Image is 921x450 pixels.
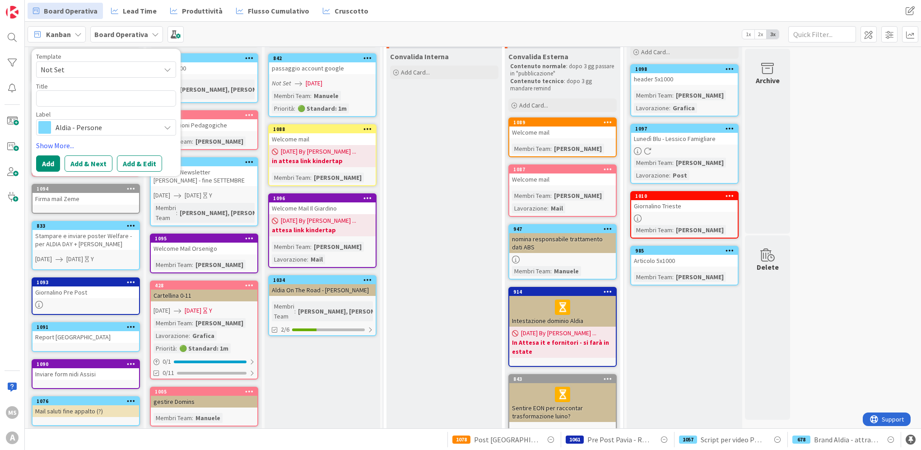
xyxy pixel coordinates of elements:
b: attesa link kindertap [272,225,373,234]
a: 1088Welcome mail[DATE] By [PERSON_NAME] ...in attesa link kindertapMembri Team:[PERSON_NAME] [268,124,377,186]
span: : [310,242,312,252]
div: gestire Domins [151,396,257,408]
div: [PERSON_NAME] [552,191,604,201]
div: 1078 [452,436,470,444]
div: 1095 [155,235,257,242]
a: 947nomina responsabile trattamento dati ABSMembri Team:Manuele [508,224,617,280]
input: Quick Filter... [788,26,856,42]
div: 1094 [37,186,139,192]
span: : [310,173,312,183]
div: 992 [155,159,257,165]
span: Support [19,1,41,12]
button: Add [36,155,60,172]
div: 1098 [635,66,738,72]
div: A [6,431,19,444]
span: Not Set [41,64,153,75]
span: [DATE] By [PERSON_NAME] ... [281,216,356,225]
div: 1095 [151,234,257,243]
div: Manuele [193,413,223,423]
span: : [672,225,674,235]
div: 1091 [33,323,139,331]
span: : [669,103,670,113]
span: : [310,91,312,101]
div: header 5x1000 [631,73,738,85]
div: Post 5x1000 [151,62,257,74]
a: Show More... [36,140,176,151]
span: : [294,306,296,316]
div: 1005 [155,389,257,395]
div: [PERSON_NAME] [193,318,246,328]
div: Priorità [272,103,294,113]
a: 992Template Newsletter [PERSON_NAME] - fine SETTEMBRE[DATE][DATE]YMembri Team:[PERSON_NAME], [PER... [150,157,258,226]
a: 428Cartellina 0-11[DATE][DATE]YMembri Team:[PERSON_NAME]Lavorazione:GraficaPriorità:🟢 Standard: 1... [150,281,258,380]
span: [DATE] [35,254,52,264]
a: 842passaggio account googleNot Set[DATE]Membri Team:ManuelePriorità:🟢 Standard: 1m [268,53,377,117]
div: Aldia On The Road - [PERSON_NAME] [269,284,376,296]
span: 2/6 [281,325,289,334]
div: MS [6,406,19,419]
a: 1034Aldia On The Road - [PERSON_NAME]Membri Team:[PERSON_NAME], [PERSON_NAME]2/6 [268,275,377,336]
span: Convalida Esterna [508,52,568,61]
div: 428 [151,281,257,290]
div: [PERSON_NAME] [193,260,246,270]
div: 1005gestire Domins [151,388,257,408]
p: : dopo 3 gg passare in "pubblicazione" [510,63,615,78]
span: 3x [767,30,779,39]
div: 833Stampare e inviare poster Welfare - per ALDIA DAY + [PERSON_NAME] [33,222,139,250]
div: Membri Team [272,242,310,252]
span: [DATE] By [PERSON_NAME] ... [521,328,596,338]
div: 1061 [566,436,584,444]
span: [DATE] [153,306,170,315]
span: [DATE] [185,306,201,315]
div: 1096 [269,194,376,202]
span: 1x [742,30,754,39]
span: : [176,343,177,353]
div: Delete [757,262,779,272]
div: 1005 [151,388,257,396]
strong: Contenuto tecnico [510,77,564,85]
div: Lavorazione [634,170,669,180]
b: Board Operativa [94,30,148,39]
div: Membri Team [153,318,192,328]
div: 947 [513,226,616,232]
div: Grafica [670,103,697,113]
div: Report [GEOGRAPHIC_DATA] [33,331,139,343]
span: Post [GEOGRAPHIC_DATA] - [DATE] [474,434,538,445]
a: 984Post 5x1000Membri Team:[PERSON_NAME], [PERSON_NAME] [150,53,258,103]
div: [PERSON_NAME] [674,90,726,100]
span: [DATE] [153,191,170,200]
div: 1091Report [GEOGRAPHIC_DATA] [33,323,139,343]
div: Membri Team [272,173,310,183]
div: Firma mail Zeme [33,193,139,205]
strong: Contenuto normale [510,62,566,70]
div: [PERSON_NAME] [674,158,726,168]
div: 428 [155,282,257,289]
div: [PERSON_NAME] [674,272,726,282]
span: 0 / 1 [163,357,171,366]
div: 1076 [37,398,139,404]
div: Y [209,191,212,200]
div: Lavorazione [512,203,547,213]
div: 1100 [155,112,257,118]
a: Cruscotto [317,3,374,19]
div: 1087 [509,165,616,173]
span: Aldia - Persone [56,121,156,134]
div: 1034 [273,277,376,283]
a: 843Sentire EON per raccontar trasformazione luino? [508,374,617,431]
span: Add Card... [401,68,430,76]
span: [DATE] [185,191,201,200]
a: 1090Inviare form nidi Assisi [32,359,140,389]
div: Cartellina 0-11 [151,290,257,301]
div: Membri Team [272,91,310,101]
div: Membri Team [512,266,550,276]
div: 1097Lunedì Blu - Lessico Famigliare [631,125,738,145]
div: Lunedì Blu - Lessico Famigliare [631,133,738,145]
div: Priorità [153,343,176,353]
div: Lavorazione [634,103,669,113]
div: 678 [792,436,810,444]
div: 1076Mail saluti fine appalto (?) [33,397,139,417]
button: Add & Next [65,155,112,172]
div: 842 [269,54,376,62]
span: : [192,318,193,328]
span: : [672,158,674,168]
